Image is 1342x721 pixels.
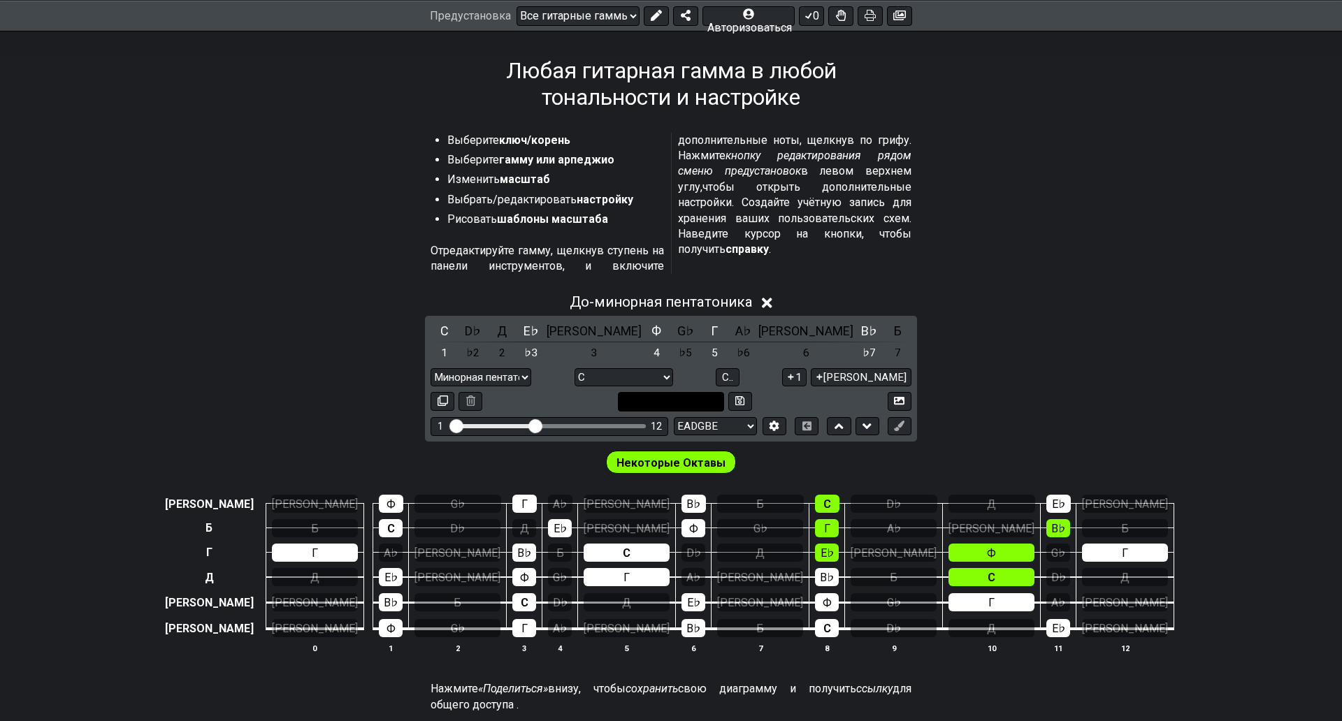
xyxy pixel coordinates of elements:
[387,622,396,635] font: Ф
[856,417,879,436] button: Двигаться вниз
[1052,497,1065,511] font: Е♭
[414,546,500,560] font: [PERSON_NAME]
[987,622,996,635] font: Д
[387,522,395,535] font: С
[272,497,358,511] font: [PERSON_NAME]
[711,323,718,338] font: Г
[644,6,669,25] button: Изменить предустановку
[489,321,516,340] div: переключить класс питча
[887,6,912,25] button: Создать изображение
[589,293,594,310] font: -
[478,682,548,695] font: «Поделиться»
[499,153,614,166] font: гамму или арпеджио
[886,622,901,635] font: D♭
[497,212,608,226] font: шаблоны масштаба
[1051,571,1066,584] font: D♭
[691,644,695,653] font: 6
[856,344,883,363] div: переключить градус шкалы
[737,347,750,359] font: ♭6
[389,644,393,653] font: 1
[431,392,454,411] button: Копировать
[547,323,642,338] font: [PERSON_NAME]
[447,153,499,166] font: Выберите
[165,622,254,635] font: [PERSON_NAME]
[795,417,818,436] button: Переключить вид горизонтального хорда
[499,347,505,359] font: 2
[686,546,701,560] font: D♭
[272,622,358,635] font: [PERSON_NAME]
[823,497,831,511] font: С
[753,522,767,535] font: G♭
[451,622,465,635] font: G♭
[678,164,911,193] font: в левом верхнем углу,
[886,497,901,511] font: D♭
[823,622,831,635] font: С
[763,417,786,436] button: Редактировать тюнинг
[643,321,670,340] div: переключить класс питча
[887,596,901,609] font: G♭
[205,522,212,535] font: Б
[547,344,642,363] div: переключить градус шкалы
[1052,622,1065,635] font: Е♭
[654,347,660,359] font: 4
[312,644,317,653] font: 0
[438,421,443,432] font: 1
[524,347,537,359] font: ♭3
[616,456,726,469] font: Некоторые Октавы
[717,571,803,584] font: [PERSON_NAME]
[821,546,834,560] font: Е♭
[623,571,630,584] font: Г
[447,133,499,147] font: Выберите
[584,497,670,511] font: [PERSON_NAME]
[678,180,911,256] font: чтобы открыть дополнительные настройки. Создайте учётную запись для хранения ваших пользовательск...
[454,596,461,609] font: Б
[686,497,700,511] font: B♭
[795,371,802,384] font: 1
[570,293,589,310] font: До
[489,344,516,363] div: переключить градус шкалы
[521,497,528,511] font: Г
[594,293,753,310] font: минорная пентатоника
[459,321,486,340] div: переключить класс питча
[895,347,901,359] font: 7
[431,344,458,363] div: переключить градус шкалы
[499,133,570,147] font: ключ/корень
[456,644,460,653] font: 2
[500,173,550,186] font: масштаб
[206,546,212,560] font: Г
[861,323,877,338] font: B♭
[756,546,765,560] font: Д
[884,321,911,340] div: переключить класс питча
[828,6,853,25] button: Включить ловкость для всех ладов
[553,596,568,609] font: D♭
[712,347,718,359] font: 5
[769,242,771,256] font: .
[548,682,626,695] font: внизу, чтобы
[678,149,911,177] font: кнопку редактирования рядом с
[730,321,757,340] div: переключить класс питча
[1051,522,1065,535] font: B♭
[726,242,769,256] font: справку
[272,596,358,609] font: [PERSON_NAME]
[803,347,809,359] font: 6
[553,497,567,511] font: А♭
[466,347,479,359] font: ♭2
[575,368,673,387] select: Тоник/Корень
[689,522,698,535] font: Ф
[811,368,911,387] button: [PERSON_NAME]
[165,497,254,511] font: [PERSON_NAME]
[758,323,853,338] font: [PERSON_NAME]
[451,497,465,511] font: G♭
[722,371,733,384] font: С..
[707,20,792,34] font: Авторизоваться
[1121,644,1130,653] font: 12
[553,622,567,635] font: А♭
[447,173,500,186] font: Изменить
[431,417,668,436] div: Видимый диапазон ладов
[1120,571,1130,584] font: Д
[430,9,511,22] font: Предустановка
[521,596,528,609] font: С
[459,392,482,411] button: Удалить
[673,6,698,25] button: Поделиться предустановкой
[678,682,856,695] font: свою диаграмму и получить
